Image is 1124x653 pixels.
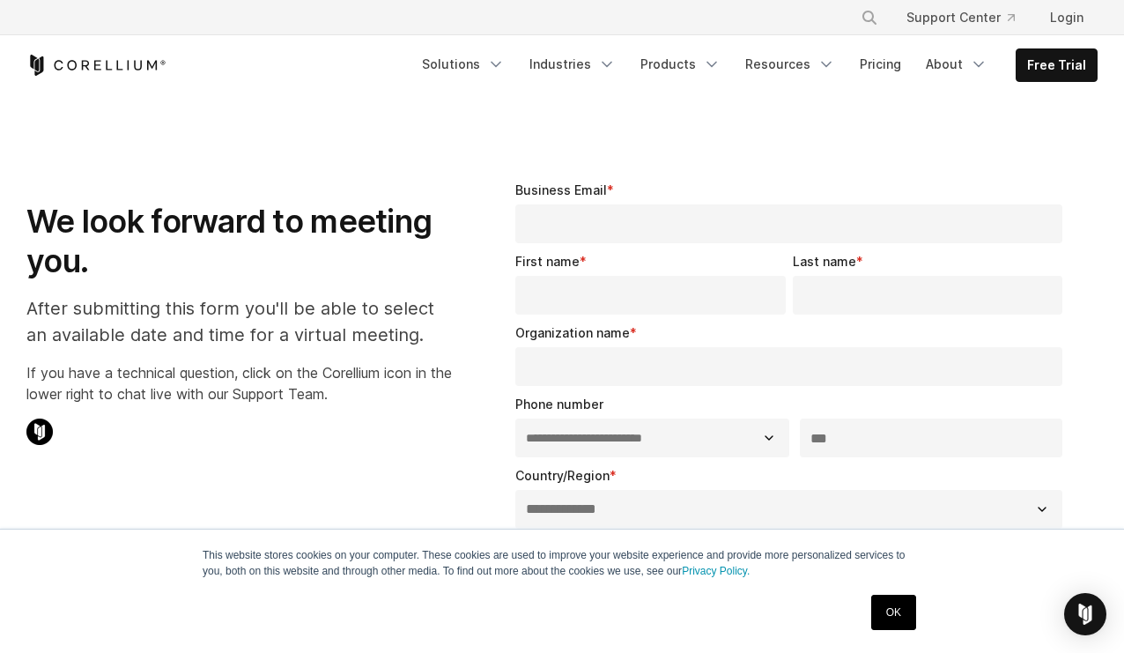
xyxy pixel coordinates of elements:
p: After submitting this form you'll be able to select an available date and time for a virtual meet... [26,295,452,348]
span: Last name [793,254,856,269]
span: Country/Region [515,468,610,483]
a: Corellium Home [26,55,166,76]
span: Business Email [515,182,607,197]
span: First name [515,254,580,269]
a: Login [1036,2,1098,33]
div: Open Intercom Messenger [1064,593,1106,635]
a: Free Trial [1017,49,1097,81]
a: Resources [735,48,846,80]
a: Industries [519,48,626,80]
div: Navigation Menu [411,48,1098,82]
a: Pricing [849,48,912,80]
p: If you have a technical question, click on the Corellium icon in the lower right to chat live wit... [26,362,452,404]
img: Corellium Chat Icon [26,419,53,445]
button: Search [854,2,885,33]
span: Organization name [515,325,630,340]
a: Solutions [411,48,515,80]
div: Navigation Menu [839,2,1098,33]
h1: We look forward to meeting you. [26,202,452,281]
p: This website stores cookies on your computer. These cookies are used to improve your website expe... [203,547,921,579]
a: Products [630,48,731,80]
a: OK [871,595,916,630]
a: Support Center [892,2,1029,33]
span: Phone number [515,397,603,412]
a: Privacy Policy. [682,565,750,577]
a: About [915,48,998,80]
